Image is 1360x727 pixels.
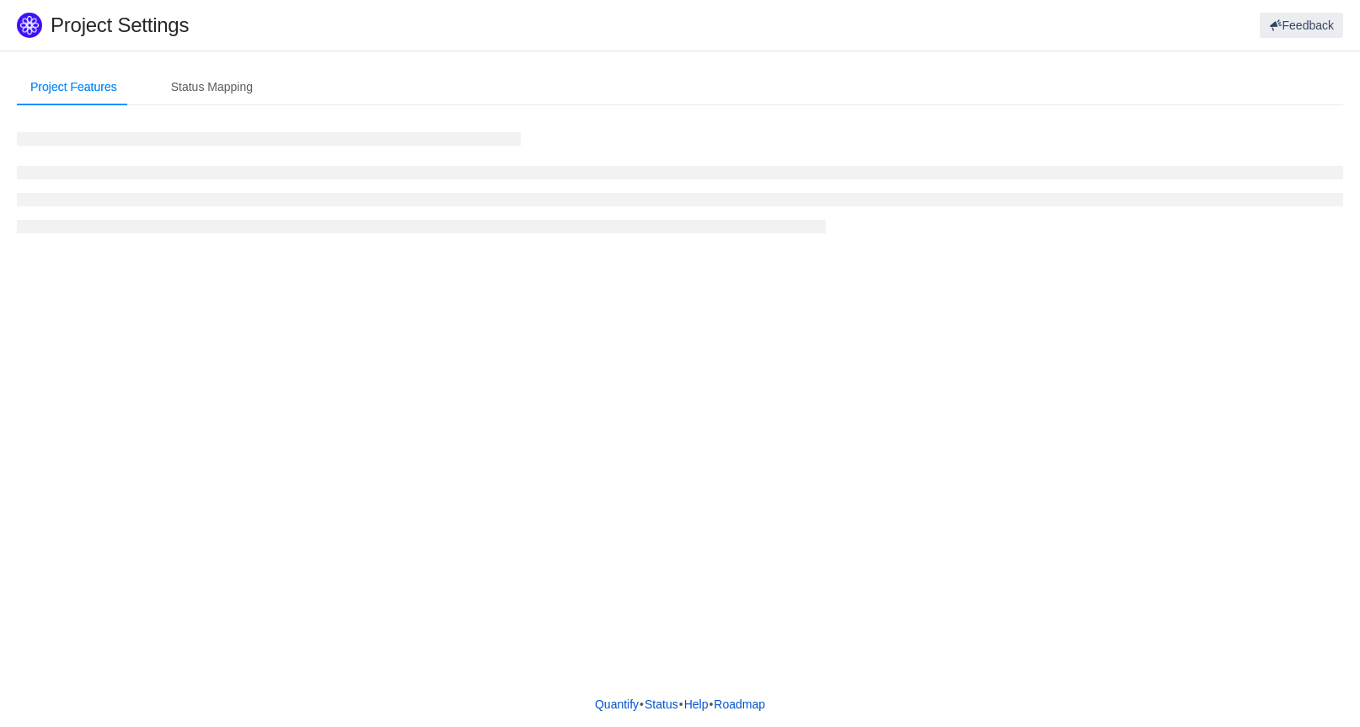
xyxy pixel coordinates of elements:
[1260,13,1343,38] button: Feedback
[644,692,679,717] a: Status
[51,13,814,38] h1: Project Settings
[158,68,266,106] div: Status Mapping
[713,692,766,717] a: Roadmap
[17,68,131,106] div: Project Features
[709,698,713,711] span: •
[640,698,644,711] span: •
[679,698,683,711] span: •
[17,13,42,38] img: Quantify
[594,692,640,717] a: Quantify
[683,692,709,717] a: Help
